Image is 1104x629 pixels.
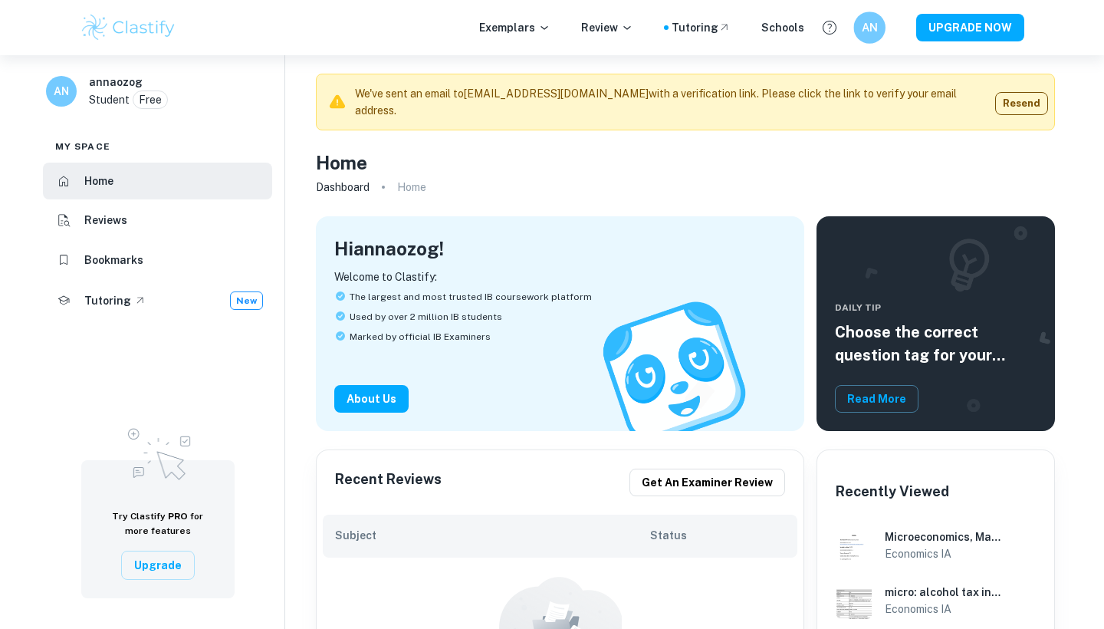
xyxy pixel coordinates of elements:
h6: annaozog [89,74,143,91]
span: Marked by official IB Examiners [350,330,491,344]
span: Used by over 2 million IB students [350,310,502,324]
a: Schools [761,19,804,36]
a: Reviews [43,203,272,239]
h6: Economics IA [885,601,1002,617]
h6: Bookmarks [84,252,143,268]
button: Get an examiner review [629,469,785,496]
p: We've sent an email to [EMAIL_ADDRESS][DOMAIN_NAME] with a verification link. Please click the li... [355,85,983,119]
span: The largest and most trusted IB coursework platform [350,290,592,304]
p: Welcome to Clastify: [334,268,786,285]
span: New [231,294,262,308]
span: PRO [168,511,188,522]
p: Exemplars [479,19,550,36]
button: Resend [995,92,1048,115]
h6: Subject [335,527,650,544]
h6: Recently Viewed [836,481,949,502]
a: TutoringNew [43,282,272,320]
h6: AN [53,83,71,100]
a: Economics IA example thumbnail: Microeconomics, Macroeconomics, Global eMicroeconomics, Macroecon... [830,521,1042,570]
p: Student [89,91,130,108]
h6: Reviews [84,212,127,229]
a: Dashboard [316,176,370,198]
h6: Tutoring [84,292,131,309]
a: Tutoring [672,19,731,36]
span: My space [55,140,110,153]
a: Bookmarks [43,242,272,278]
button: Upgrade [121,551,195,580]
h6: Recent Reviews [335,469,442,496]
h6: AN [860,19,879,37]
h4: Home [316,149,367,176]
h6: Try Clastify for more features [100,509,216,538]
button: About Us [334,385,409,413]
img: Clastify logo [80,12,177,43]
button: AN [853,12,886,44]
h4: Hi annaozog ! [334,235,444,262]
h5: Choose the correct question tag for your coursework [835,321,1037,367]
h6: Economics IA [885,545,1002,562]
button: UPGRADE NOW [916,14,1024,41]
a: Home [43,163,272,199]
button: Help and Feedback [816,15,843,41]
img: Upgrade to Pro [120,419,196,485]
img: Economics IA example thumbnail: micro: alcohol tax in UK; macro: causes [836,582,872,619]
h6: Microeconomics, Macroeconomics, Global economy commentary portfolio [885,529,1002,545]
p: Free [139,91,162,108]
img: Economics IA example thumbnail: Microeconomics, Macroeconomics, Global e [836,527,872,564]
button: Read More [835,385,918,413]
p: Review [581,19,633,36]
span: Daily Tip [835,301,1037,314]
h6: Status [650,527,785,544]
p: Home [397,179,426,196]
a: Economics IA example thumbnail: micro: alcohol tax in UK; macro: causes micro: alcohol tax in [GE... [830,576,1042,625]
h6: Home [84,173,113,189]
h6: micro: alcohol tax in [GEOGRAPHIC_DATA]; macro: causes and effects of inflation during pandemic; ... [885,584,1002,601]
